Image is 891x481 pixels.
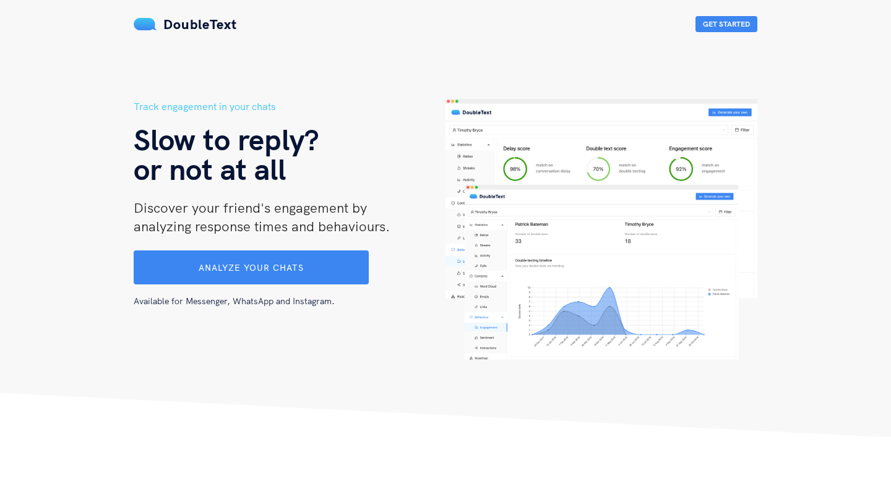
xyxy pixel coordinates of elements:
span: Analyze your chats [199,262,304,273]
img: hero [445,99,757,388]
span: analyzing response times and behaviours. [134,218,390,235]
span: Discover your friend's engagement by [134,199,367,216]
button: Get Started [695,16,757,32]
a: DoubleText [134,15,237,33]
button: Analyze your chats [134,250,369,284]
span: or not at all [134,150,286,187]
a: Analyze your chats [134,262,369,273]
span: Slow to reply? [134,121,319,158]
div: Available for Messenger, WhatsApp and Instagram. [134,284,421,308]
img: mS3x8y1f88AAAAABJRU5ErkJggg== [134,18,157,30]
span: DoubleText [163,15,237,33]
h5: Track engagement in your chats [134,99,445,114]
